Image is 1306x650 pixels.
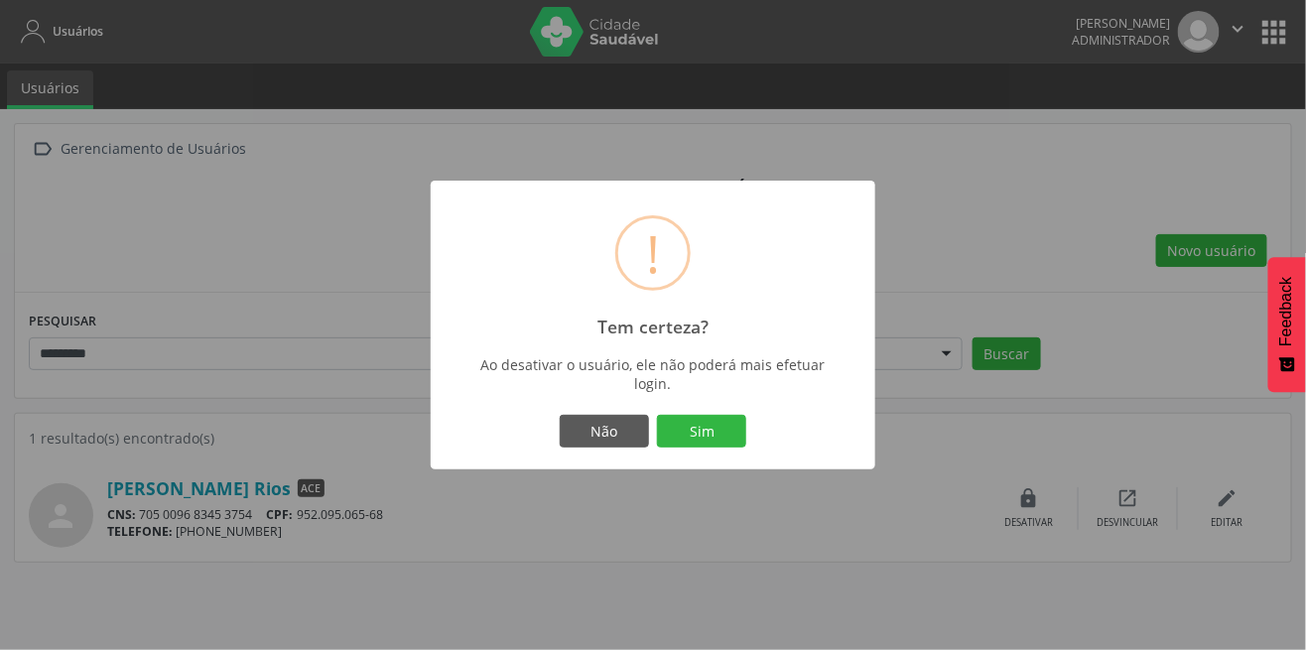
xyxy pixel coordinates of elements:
div: Ao desativar o usuário, ele não poderá mais efetuar login. [470,355,836,393]
button: Não [560,415,649,449]
h2: Tem certeza? [597,317,709,337]
span: Feedback [1278,277,1296,346]
div: ! [646,218,660,288]
button: Sim [657,415,746,449]
button: Feedback - Mostrar pesquisa [1268,257,1306,392]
